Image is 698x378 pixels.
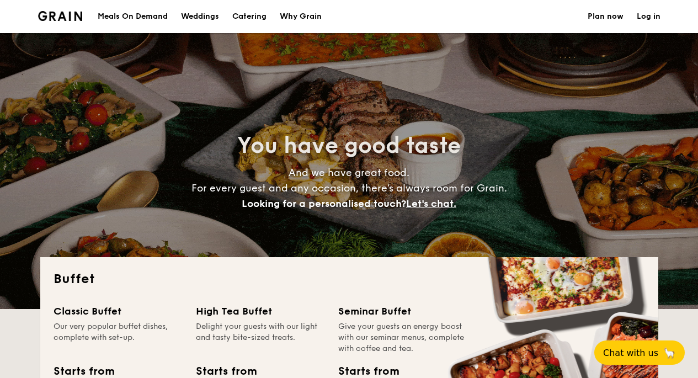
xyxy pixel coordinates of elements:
[338,304,467,319] div: Seminar Buffet
[594,340,685,365] button: Chat with us🦙
[603,348,658,358] span: Chat with us
[54,304,183,319] div: Classic Buffet
[663,347,676,359] span: 🦙
[38,11,83,21] a: Logotype
[196,321,325,354] div: Delight your guests with our light and tasty bite-sized treats.
[338,321,467,354] div: Give your guests an energy boost with our seminar menus, complete with coffee and tea.
[54,321,183,354] div: Our very popular buffet dishes, complete with set-up.
[54,270,645,288] h2: Buffet
[196,304,325,319] div: High Tea Buffet
[38,11,83,21] img: Grain
[406,198,456,210] span: Let's chat.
